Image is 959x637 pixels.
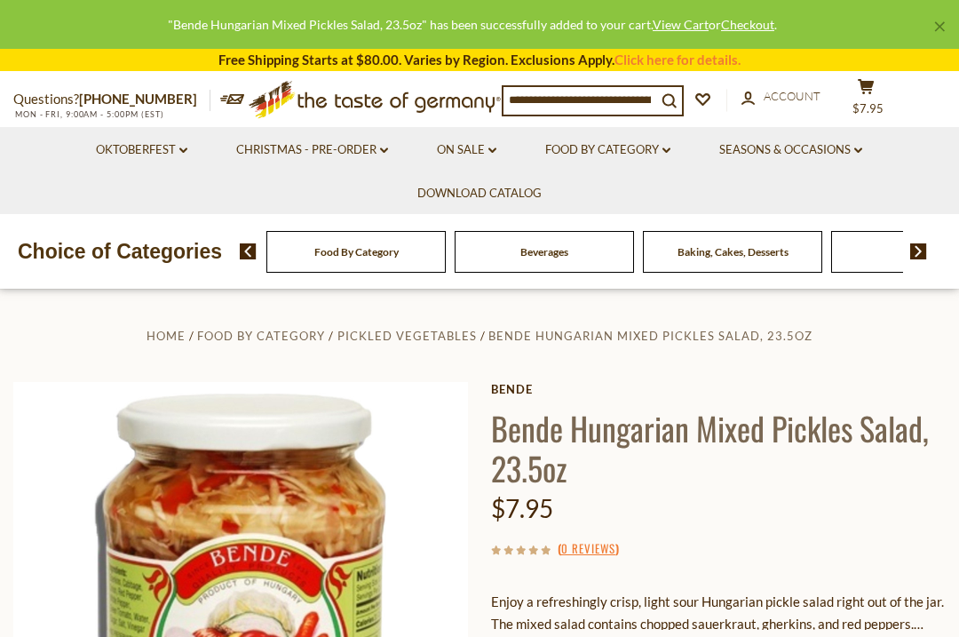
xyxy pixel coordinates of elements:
[839,78,892,123] button: $7.95
[491,493,553,523] span: $7.95
[197,329,325,343] a: Food By Category
[741,87,820,107] a: Account
[852,101,884,115] span: $7.95
[719,140,862,160] a: Seasons & Occasions
[314,245,399,259] a: Food By Category
[678,245,789,259] a: Baking, Cakes, Desserts
[147,329,186,343] a: Home
[417,184,542,203] a: Download Catalog
[488,329,812,343] a: Bende Hungarian Mixed Pickles Salad, 23.5oz
[653,17,709,32] a: View Cart
[13,88,210,111] p: Questions?
[561,539,615,559] a: 0 Reviews
[558,539,619,557] span: ( )
[614,52,741,68] a: Click here for details.
[934,21,945,32] a: ×
[337,329,477,343] a: Pickled Vegetables
[491,408,946,488] h1: Bende Hungarian Mixed Pickles Salad, 23.5oz
[96,140,187,160] a: Oktoberfest
[236,140,388,160] a: Christmas - PRE-ORDER
[491,382,946,396] a: Bende
[240,243,257,259] img: previous arrow
[13,109,164,119] span: MON - FRI, 9:00AM - 5:00PM (EST)
[79,91,197,107] a: [PHONE_NUMBER]
[910,243,927,259] img: next arrow
[491,591,946,635] p: Enjoy a refreshingly crisp, light sour Hungarian pickle salad right out of the jar. The mixed sal...
[764,89,820,103] span: Account
[721,17,774,32] a: Checkout
[545,140,670,160] a: Food By Category
[437,140,496,160] a: On Sale
[520,245,568,259] a: Beverages
[14,14,931,35] div: "Bende Hungarian Mixed Pickles Salad, 23.5oz" has been successfully added to your cart. or .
